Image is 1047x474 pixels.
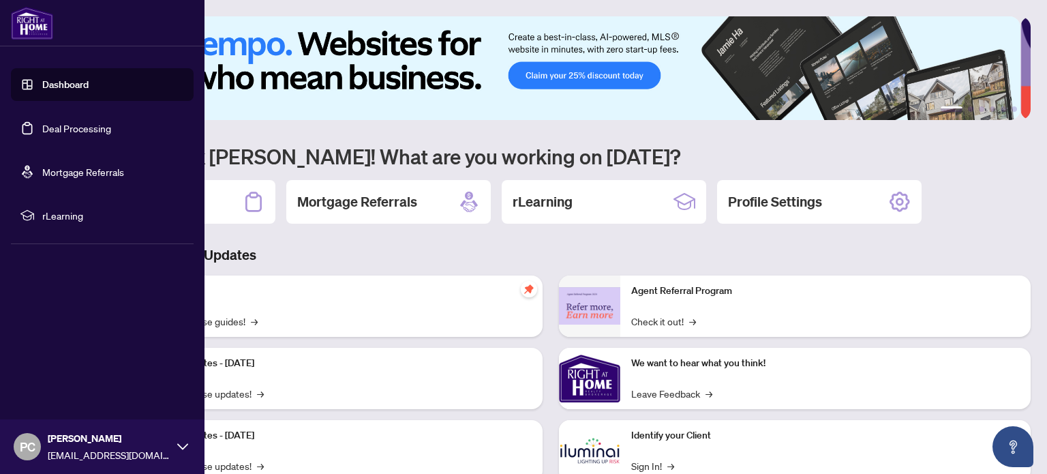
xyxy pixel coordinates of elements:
button: Open asap [992,426,1033,467]
a: Deal Processing [42,122,111,134]
span: → [251,314,258,329]
a: Leave Feedback→ [631,386,712,401]
p: Agent Referral Program [631,284,1020,299]
img: Slide 0 [71,16,1020,120]
span: → [667,458,674,473]
button: 6 [1012,106,1017,112]
img: Agent Referral Program [559,287,620,325]
span: → [705,386,712,401]
h2: Profile Settings [728,192,822,211]
p: Self-Help [143,284,532,299]
p: Platform Updates - [DATE] [143,356,532,371]
span: → [689,314,696,329]
h3: Brokerage & Industry Updates [71,246,1031,265]
p: Platform Updates - [DATE] [143,428,532,443]
a: Check it out!→ [631,314,696,329]
button: 3 [979,106,984,112]
span: [PERSON_NAME] [48,431,170,446]
a: Dashboard [42,78,89,91]
h2: rLearning [513,192,573,211]
button: 2 [968,106,973,112]
button: 5 [1001,106,1006,112]
span: PC [20,437,35,456]
span: rLearning [42,208,184,223]
a: Mortgage Referrals [42,166,124,178]
a: Sign In!→ [631,458,674,473]
button: 1 [941,106,962,112]
span: → [257,386,264,401]
span: [EMAIL_ADDRESS][DOMAIN_NAME] [48,447,170,462]
p: We want to hear what you think! [631,356,1020,371]
h1: Welcome back [PERSON_NAME]! What are you working on [DATE]? [71,143,1031,169]
span: pushpin [521,281,537,297]
p: Identify your Client [631,428,1020,443]
h2: Mortgage Referrals [297,192,417,211]
img: logo [11,7,53,40]
span: → [257,458,264,473]
button: 4 [990,106,995,112]
img: We want to hear what you think! [559,348,620,409]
